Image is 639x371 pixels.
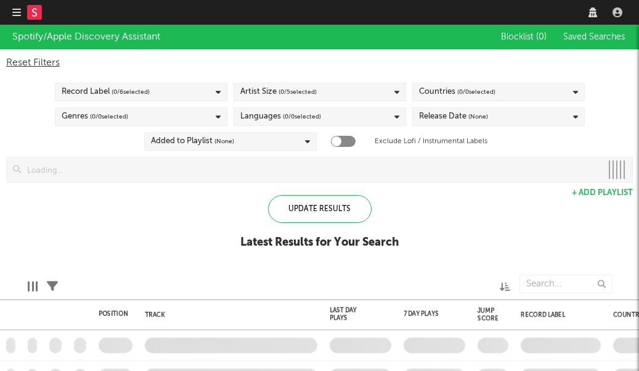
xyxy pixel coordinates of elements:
button: Saved Searches [560,32,627,42]
div: Record Label [62,85,150,99]
span: ( 0 / 5 selected) [279,85,317,99]
div: Genres [62,109,128,124]
span: ( 0 / 0 selected) [283,109,321,124]
div: 7 Day Plays [404,311,447,318]
div: Jump Score [478,307,499,322]
div: Artist Size [240,85,317,99]
div: Last Day Plays [330,307,373,322]
span: Saved Searches [563,33,627,41]
div: Countries [419,85,495,99]
div: Update Results [268,195,372,223]
span: (None) [214,134,234,149]
input: Search... [519,275,612,293]
input: Loading... [21,157,601,182]
span: ( 0 ) [536,33,547,41]
label: Exclude Lofi / Instrumental Labels [375,134,487,149]
div: Position [99,311,128,318]
div: Languages [240,109,321,124]
div: Release Date [419,109,488,124]
div: Track [145,311,311,319]
span: ( 0 / 6 selected) [112,85,150,99]
span: (None) [468,109,488,124]
button: + Add Playlist [572,189,633,197]
span: ( 0 / 0 selected) [457,85,495,99]
span: Blocklist [501,33,547,41]
div: Reset Filters [6,56,633,70]
span: ( 0 / 0 selected) [90,109,128,124]
div: Spotify/Apple Discovery Assistant [12,30,160,44]
div: Latest Results for Your Search [240,235,399,250]
div: Record Label [521,311,595,319]
div: Filters [47,269,58,304]
div: Edit Columns [28,269,38,304]
div: Added to Playlist [151,134,234,149]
